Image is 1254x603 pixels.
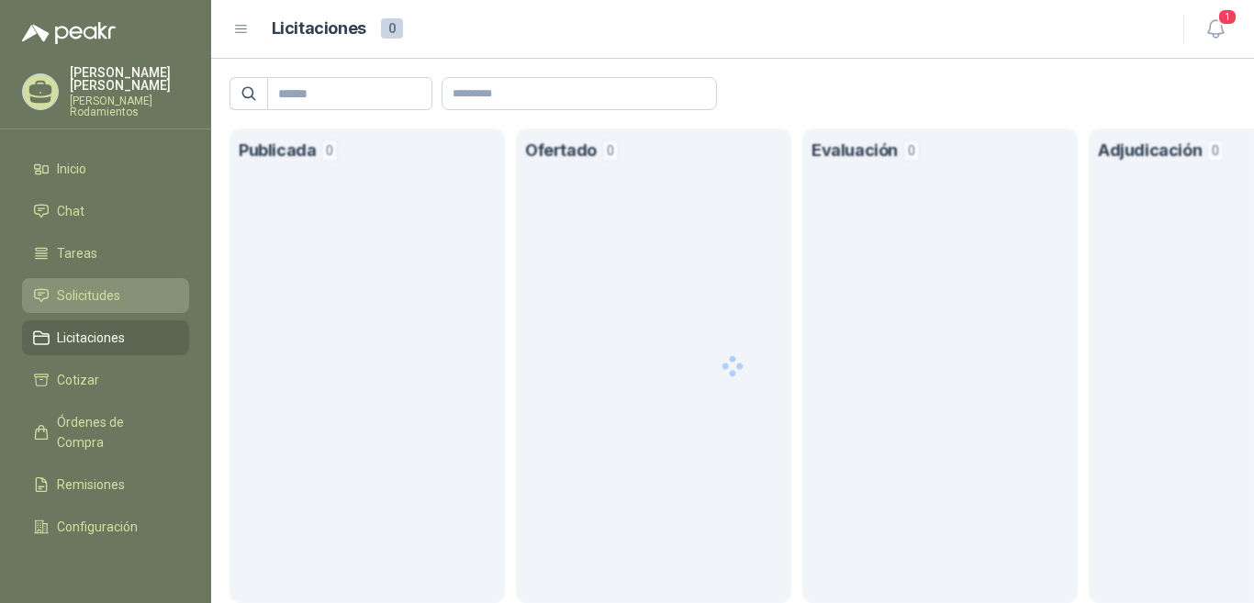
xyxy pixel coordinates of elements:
[22,467,189,502] a: Remisiones
[22,320,189,355] a: Licitaciones
[57,159,86,179] span: Inicio
[22,236,189,271] a: Tareas
[22,552,189,586] a: Manuales y ayuda
[57,243,97,263] span: Tareas
[22,363,189,397] a: Cotizar
[1199,13,1232,46] button: 1
[22,405,189,460] a: Órdenes de Compra
[272,16,366,42] h1: Licitaciones
[57,370,99,390] span: Cotizar
[57,517,138,537] span: Configuración
[22,22,116,44] img: Logo peakr
[57,285,120,306] span: Solicitudes
[57,328,125,348] span: Licitaciones
[22,278,189,313] a: Solicitudes
[22,509,189,544] a: Configuración
[381,18,403,39] span: 0
[70,95,189,117] p: [PERSON_NAME] Rodamientos
[22,151,189,186] a: Inicio
[1217,8,1237,26] span: 1
[57,475,125,495] span: Remisiones
[22,194,189,229] a: Chat
[57,201,84,221] span: Chat
[70,66,189,92] p: [PERSON_NAME] [PERSON_NAME]
[57,412,172,452] span: Órdenes de Compra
